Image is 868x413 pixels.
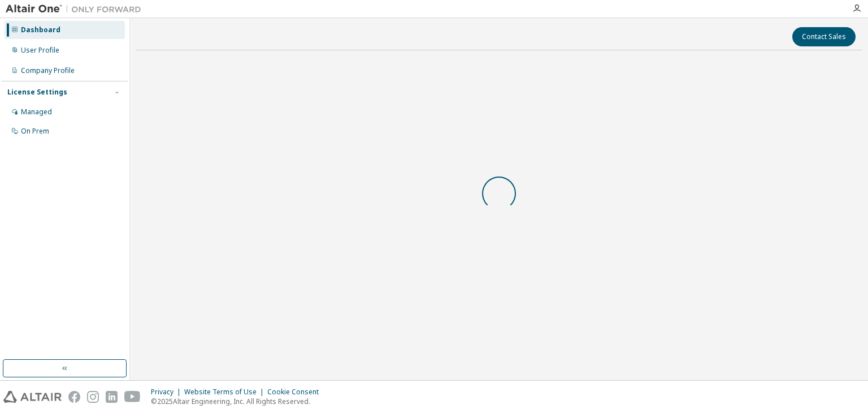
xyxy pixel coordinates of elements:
[21,66,75,75] div: Company Profile
[21,127,49,136] div: On Prem
[151,388,184,397] div: Privacy
[106,391,118,403] img: linkedin.svg
[7,88,67,97] div: License Settings
[68,391,80,403] img: facebook.svg
[21,46,59,55] div: User Profile
[792,27,856,46] button: Contact Sales
[267,388,325,397] div: Cookie Consent
[21,107,52,117] div: Managed
[87,391,99,403] img: instagram.svg
[124,391,141,403] img: youtube.svg
[184,388,267,397] div: Website Terms of Use
[3,391,62,403] img: altair_logo.svg
[21,25,60,35] div: Dashboard
[6,3,147,15] img: Altair One
[151,397,325,406] p: © 2025 Altair Engineering, Inc. All Rights Reserved.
